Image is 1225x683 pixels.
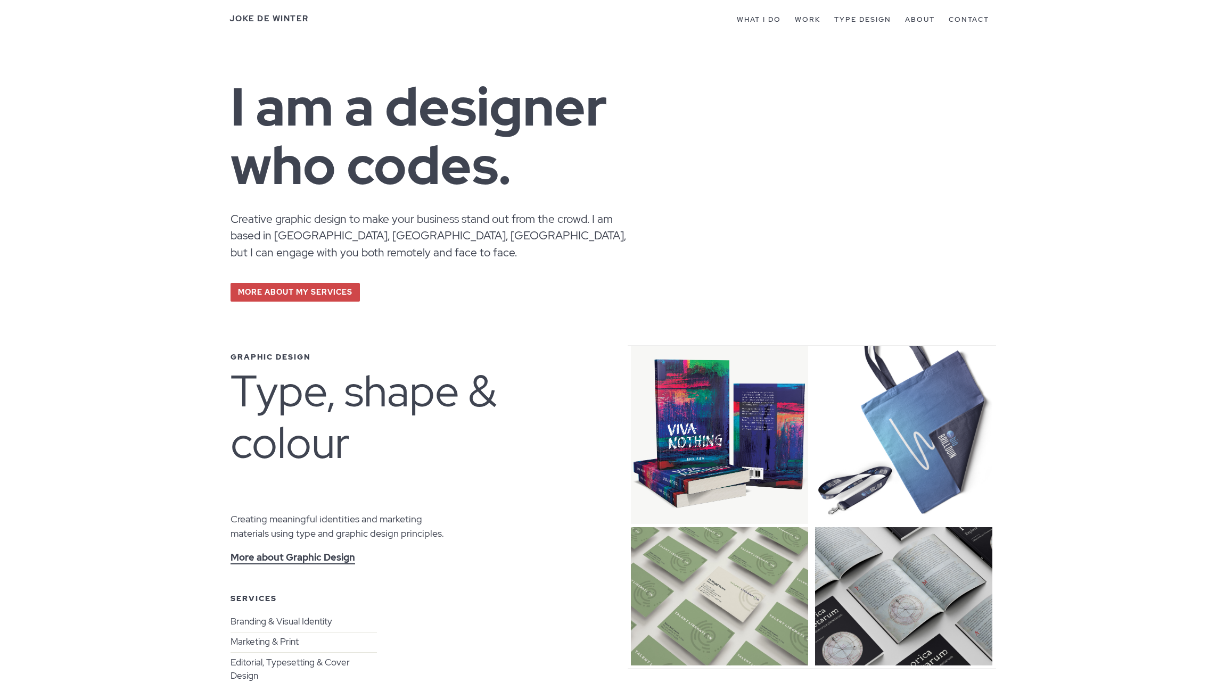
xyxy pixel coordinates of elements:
a: Contact [949,15,989,24]
a: Branding & Visual Identity [231,615,332,627]
h2: Graphic Design [231,345,523,365]
a: Marketing & Print [231,636,299,647]
a: What I do [737,15,781,24]
p: Creating meaningful identities and marketing materials using type and graphic design principles. [231,512,451,550]
a: About [905,15,935,24]
p: Creative graphic design to make your business stand out from the crowd. I am based in [GEOGRAPHIC... [231,211,640,317]
a: Editorial, Typesetting & Cover Design [231,656,350,682]
a: More about Graphic Design [231,551,355,564]
h4: Services [231,593,523,612]
h1: I am a designer who codes. [231,78,708,211]
h3: Type, shape & colour [231,365,599,512]
a: More about my services [231,283,360,302]
a: Work [795,15,820,24]
a: Type Design [834,15,891,24]
a: Joke De Winter [229,13,309,24]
